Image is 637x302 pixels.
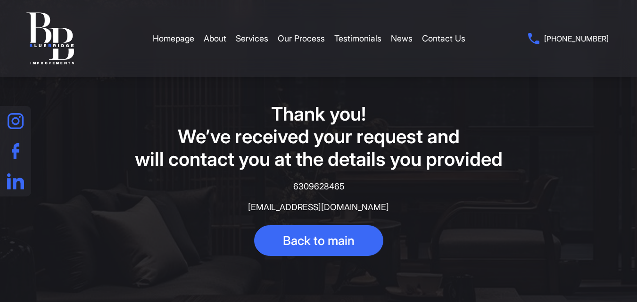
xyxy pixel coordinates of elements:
h1: Thank you! We’ve received your request and will contact you at the details you provided [107,103,531,171]
a: Contact Us [422,24,465,53]
a: News [391,24,413,53]
a: Testimonials [334,24,381,53]
span: [PHONE_NUMBER] [544,32,609,45]
a: About [204,24,226,53]
a: Services [236,24,268,53]
a: [EMAIL_ADDRESS][DOMAIN_NAME] [248,202,389,212]
a: Our Process [278,24,325,53]
a: Homepage [153,24,194,53]
a: 6309628465 [293,181,344,191]
a: [PHONE_NUMBER] [528,32,609,45]
a: Back to main [254,225,383,256]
